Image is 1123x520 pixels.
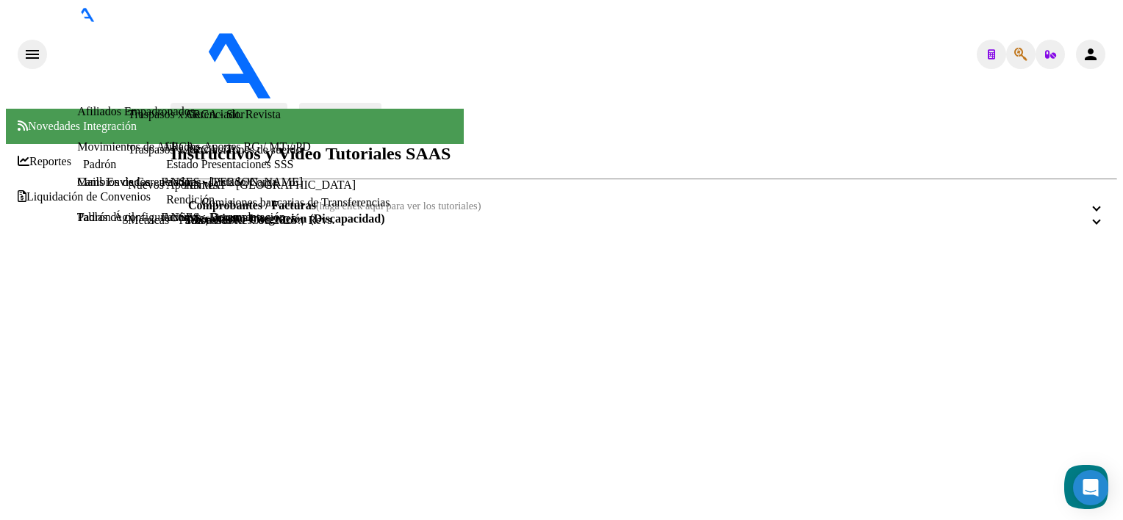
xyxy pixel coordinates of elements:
[24,46,41,63] mat-icon: menu
[171,212,1117,225] mat-expansion-panel-header: Mecanismo Integración (Discapacidad)
[47,22,395,100] img: Logo SAAS
[77,105,195,118] a: Afiliados Empadronados
[77,211,134,223] a: Padrón Ágil
[77,176,194,188] a: Cambios de Gerenciador
[18,120,137,132] span: Novedades Integración
[395,90,498,102] span: - [PERSON_NAME]
[184,108,281,121] a: ARCA - Sit. Revista
[185,214,335,227] a: Traspasos Res. 01/2025 y Revs.
[171,144,1117,164] h2: Instructivos y Video Tutoriales SAAS
[1073,470,1108,505] div: Open Intercom Messenger
[18,225,65,239] a: Sistema
[1064,465,1108,509] button: Launch chat
[171,199,1117,212] mat-expansion-panel-header: Comprobantes / Facturas(haga click aquí para ver los tutoriales)
[1082,46,1099,63] mat-icon: person
[18,155,71,168] a: Reportes
[18,190,151,203] a: Liquidación de Convenios
[161,176,277,188] a: Facturas - Listado/Carga
[77,140,200,153] a: Movimientos de Afiliados
[166,158,293,170] a: Estado Presentaciones SSS
[161,211,285,223] a: Facturas - Documentación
